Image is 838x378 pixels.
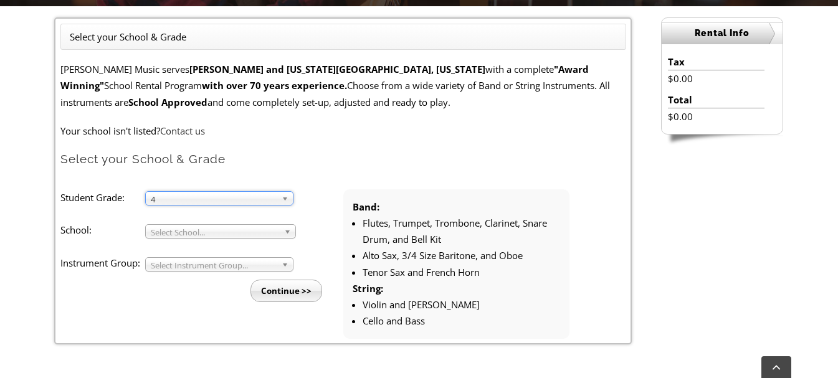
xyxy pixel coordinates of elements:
input: Continue >> [250,280,322,302]
li: Total [668,92,764,108]
img: sidebar-footer.png [661,135,783,146]
a: Contact us [160,125,205,137]
strong: String: [353,282,383,295]
span: 4 [151,192,277,207]
li: Alto Sax, 3/4 Size Baritone, and Oboe [363,247,560,263]
strong: with over 70 years experience. [202,79,347,92]
li: Flutes, Trumpet, Trombone, Clarinet, Snare Drum, and Bell Kit [363,215,560,248]
h2: Select your School & Grade [60,151,626,167]
h2: Rental Info [662,22,783,44]
li: $0.00 [668,70,764,87]
strong: Band: [353,201,379,213]
span: Select Instrument Group... [151,258,277,273]
li: Tax [668,54,764,70]
label: Student Grade: [60,189,145,206]
label: Instrument Group: [60,255,145,271]
p: Your school isn't listed? [60,123,626,139]
li: Cello and Bass [363,313,560,329]
strong: [PERSON_NAME] and [US_STATE][GEOGRAPHIC_DATA], [US_STATE] [189,63,485,75]
p: [PERSON_NAME] Music serves with a complete School Rental Program Choose from a wide variety of Ba... [60,61,626,110]
li: $0.00 [668,108,764,125]
span: Select School... [151,225,279,240]
li: Violin and [PERSON_NAME] [363,296,560,313]
li: Select your School & Grade [70,29,186,45]
li: Tenor Sax and French Horn [363,264,560,280]
label: School: [60,222,145,238]
strong: School Approved [128,96,207,108]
